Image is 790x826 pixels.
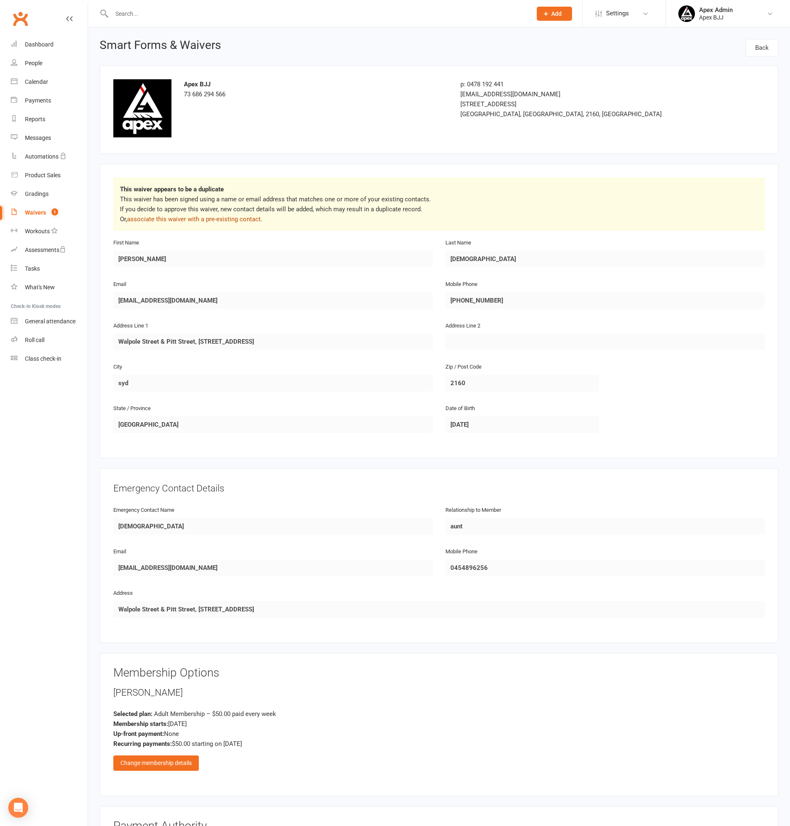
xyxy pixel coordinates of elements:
a: What's New [11,278,88,297]
a: Back [746,39,778,56]
div: Roll call [25,337,44,343]
a: Messages [11,129,88,147]
a: Reports [11,110,88,129]
div: [GEOGRAPHIC_DATA], [GEOGRAPHIC_DATA], 2160, [GEOGRAPHIC_DATA] [460,109,669,119]
div: Dashboard [25,41,54,48]
div: [DATE] [113,719,765,729]
label: Address Line 1 [113,322,148,330]
div: [PERSON_NAME] [113,686,765,699]
div: p: 0478 192 441 [460,79,669,89]
img: thumb_image1745496852.png [678,5,695,22]
a: Automations [11,147,88,166]
a: Roll call [11,331,88,349]
div: What's New [25,284,55,291]
label: City [113,363,122,371]
div: [STREET_ADDRESS] [460,99,669,109]
input: Search... [109,8,526,20]
a: Dashboard [11,35,88,54]
label: Address [113,589,133,598]
a: General attendance kiosk mode [11,312,88,331]
a: Tasks [11,259,88,278]
div: Apex BJJ [699,14,733,21]
div: $50.00 starting on [DATE] [113,739,765,749]
strong: Membership starts: [113,720,168,728]
a: Clubworx [10,8,31,29]
span: Add [551,10,562,17]
a: Class kiosk mode [11,349,88,368]
div: Calendar [25,78,48,85]
a: Product Sales [11,166,88,185]
span: Settings [606,4,629,23]
div: Change membership details [113,755,199,770]
div: People [25,60,42,66]
label: Relationship to Member [445,506,501,515]
label: Mobile Phone [445,280,477,289]
div: Assessments [25,247,66,253]
label: Last Name [445,239,471,247]
strong: This waiver appears to be a duplicate [120,186,224,193]
a: associate this waiver with a pre-existing contact [127,215,261,223]
label: Emergency Contact Name [113,506,174,515]
a: Assessments [11,241,88,259]
div: Emergency Contact Details [113,482,765,495]
div: 73 686 294 566 [184,79,448,99]
div: Tasks [25,265,40,272]
div: Apex Admin [699,6,733,14]
div: Reports [25,116,45,122]
div: [EMAIL_ADDRESS][DOMAIN_NAME] [460,89,669,99]
div: Waivers [25,209,46,216]
span: 1 [51,208,58,215]
h3: Membership Options [113,667,765,679]
span: Adult Membership – $50.00 paid every week [154,710,276,718]
div: Gradings [25,191,49,197]
label: State / Province [113,404,151,413]
div: None [113,729,765,739]
img: 4fb1c507-a2f9-4601-98ba-9418d53d4bca.png [113,79,171,137]
h1: Smart Forms & Waivers [100,39,221,54]
a: Payments [11,91,88,110]
div: Workouts [25,228,50,235]
a: People [11,54,88,73]
div: Payments [25,97,51,104]
label: Mobile Phone [445,547,477,556]
label: Address Line 2 [445,322,480,330]
div: Open Intercom Messenger [8,798,28,818]
strong: Up-front payment: [113,730,164,738]
strong: Selected plan: [113,710,152,718]
label: Email [113,547,126,556]
div: Messages [25,134,51,141]
a: Gradings [11,185,88,203]
label: First Name [113,239,139,247]
label: Zip / Post Code [445,363,482,371]
div: Product Sales [25,172,61,178]
div: Class check-in [25,355,61,362]
a: Workouts [11,222,88,241]
label: Email [113,280,126,289]
a: Waivers 1 [11,203,88,222]
div: Automations [25,153,59,160]
p: This waiver has been signed using a name or email address that matches one or more of your existi... [120,194,758,224]
a: Calendar [11,73,88,91]
strong: Apex BJJ [184,81,210,88]
button: Add [537,7,572,21]
strong: Recurring payments: [113,740,172,748]
div: General attendance [25,318,76,325]
label: Date of Birth [445,404,475,413]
